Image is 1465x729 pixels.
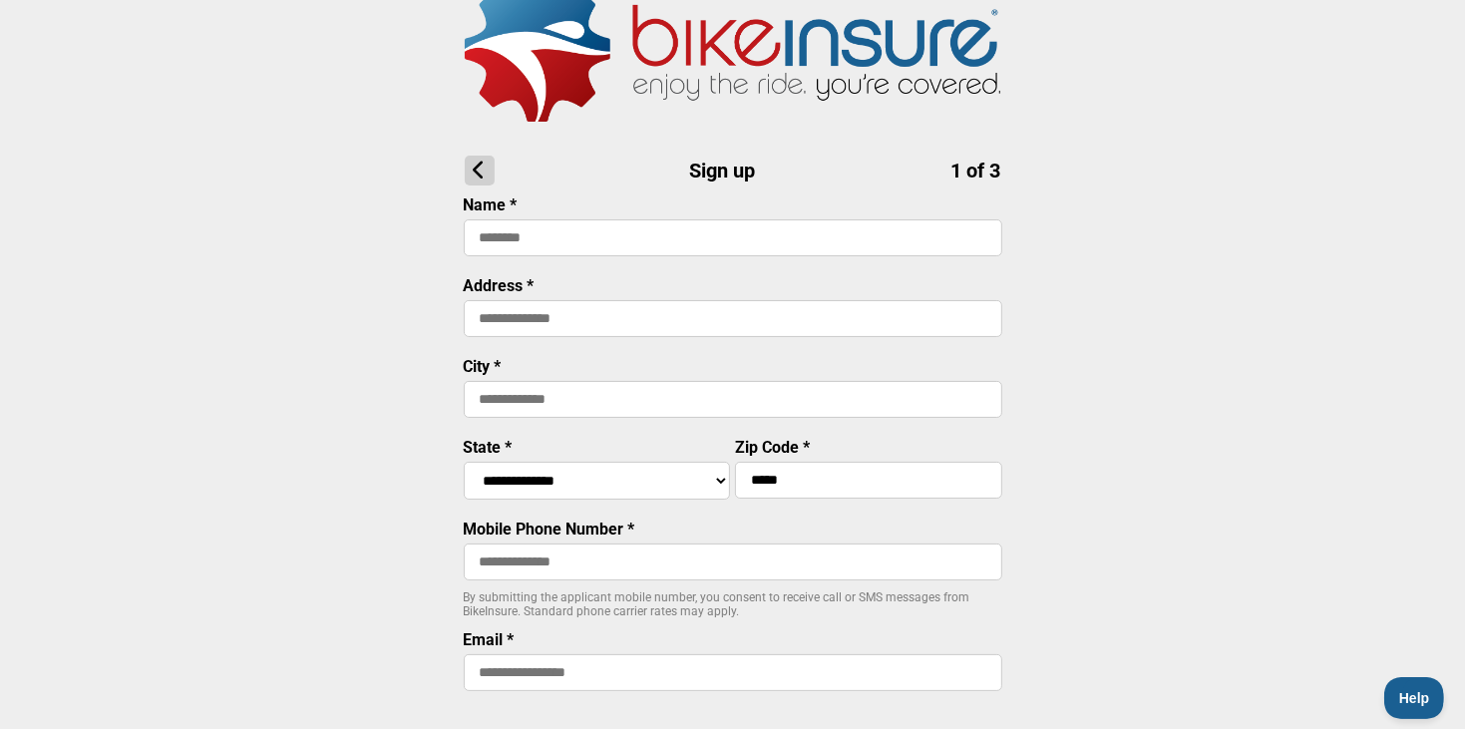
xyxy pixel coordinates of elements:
[950,159,1000,182] span: 1 of 3
[464,276,535,295] label: Address *
[464,438,513,457] label: State *
[464,195,518,214] label: Name *
[464,520,635,539] label: Mobile Phone Number *
[735,438,810,457] label: Zip Code *
[1384,677,1445,719] iframe: Toggle Customer Support
[465,156,1000,185] h1: Sign up
[464,357,502,376] label: City *
[464,590,1002,618] p: By submitting the applicant mobile number, you consent to receive call or SMS messages from BikeI...
[464,630,515,649] label: Email *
